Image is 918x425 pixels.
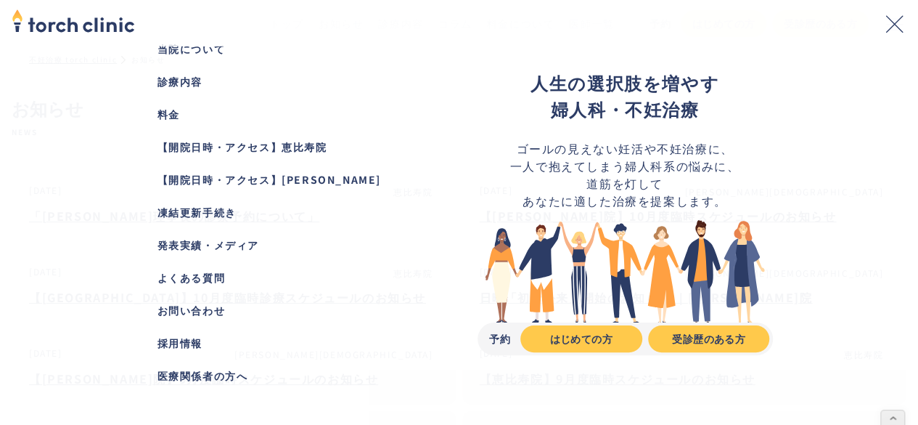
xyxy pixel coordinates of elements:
div: 予約 [489,331,512,347]
a: 【開院日時・アクセス】[PERSON_NAME] [157,163,430,196]
div: 受診歴のある方 [660,331,758,347]
div: 発表実績・メディア [157,238,430,253]
strong: 人生の選択肢を増やす [530,70,719,95]
a: 凍結更新手続き [157,196,237,229]
a: はじめての方 [520,325,642,352]
strong: 婦人科・不妊治療 [551,96,700,121]
a: お問い合わせ [157,294,430,327]
div: よくある質問 [157,270,430,286]
div: 当院について [157,41,430,57]
div: 料金 [157,107,430,122]
div: 【開院日時・アクセス】[PERSON_NAME] [157,172,430,187]
a: 料金 [157,98,430,131]
img: torch clinic [12,4,135,36]
div: お問い合わせ [157,303,430,318]
a: よくある質問 [157,262,430,294]
div: 凍結更新手続き [157,205,237,220]
a: 採用情報 [157,327,430,360]
div: ‍ ‍ [478,70,773,122]
a: 【開院日時・アクセス】恵比寿院 [157,131,430,163]
div: 医療関係者の方へ [157,368,248,384]
div: 採用情報 [157,336,430,351]
a: 医療関係者の方へ [157,360,248,392]
a: 受診歴のある方 [648,325,770,352]
div: はじめての方 [532,331,631,347]
a: 診療内容 [157,65,430,98]
div: 【開院日時・アクセス】恵比寿院 [157,139,430,155]
div: 診療内容 [157,74,430,89]
a: 当院について [157,33,430,65]
a: 発表実績・メディア [157,229,430,262]
div: ゴールの見えない妊活や不妊治療に、 一人で抱えてしまう婦人科系の悩みに、 道筋を灯して あなたに適した治療を提案します。 [478,139,773,209]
